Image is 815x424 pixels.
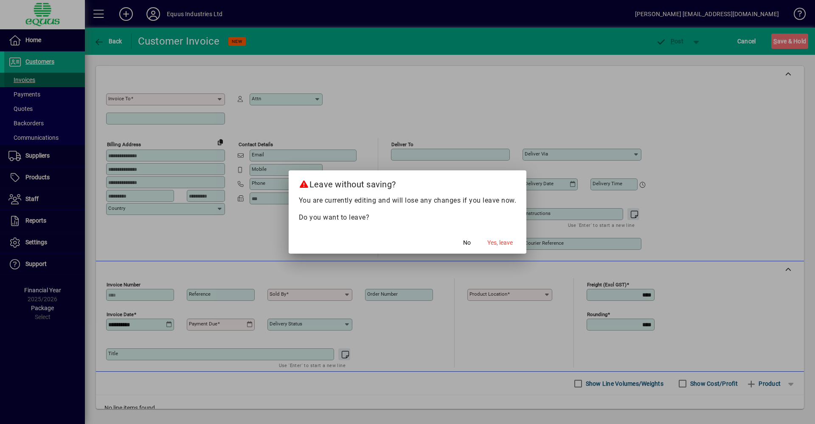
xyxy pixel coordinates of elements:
[463,238,471,247] span: No
[484,235,516,250] button: Yes, leave
[299,195,517,206] p: You are currently editing and will lose any changes if you leave now.
[487,238,513,247] span: Yes, leave
[299,212,517,223] p: Do you want to leave?
[453,235,481,250] button: No
[289,170,527,195] h2: Leave without saving?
